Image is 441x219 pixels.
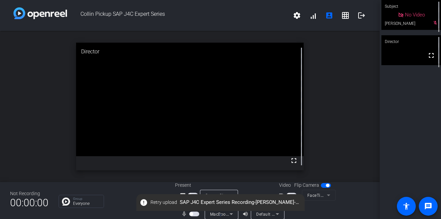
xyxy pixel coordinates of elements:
p: Everyone [73,202,100,206]
p: Group [73,197,100,201]
mat-icon: fullscreen [290,157,298,165]
span: ▼ [218,212,223,218]
mat-icon: message [424,202,432,210]
span: Retry upload [150,199,177,206]
img: white-gradient.svg [13,7,67,19]
mat-icon: volume_up [242,210,250,218]
span: Flip Camera [294,182,319,189]
mat-icon: screen_share_outline [180,191,188,199]
div: Not Recording [10,190,48,197]
span: MacBook Pro Microphone (Built-in) [210,211,279,217]
mat-icon: grid_on [341,11,349,19]
mat-icon: settings [293,11,301,19]
mat-icon: fullscreen [427,51,435,59]
mat-icon: logout [358,11,366,19]
mat-icon: accessibility [402,202,410,210]
mat-icon: account_box [325,11,333,19]
div: Present [175,182,242,189]
mat-icon: mic_none [181,210,189,218]
button: signal_cellular_alt [305,7,321,24]
span: Default - MacBook Pro Speakers (Built-in) [256,211,337,217]
span: SAP J4C Expert Series Recording-[PERSON_NAME]-2025-09-04-19-37-38-719-0.webm [136,196,305,209]
div: Director [76,43,304,61]
span: 00:00:00 [10,194,48,211]
img: Chat Icon [62,198,70,206]
mat-icon: videocam_outline [278,191,286,199]
span: Video [279,182,291,189]
span: Collin Pickup SAP J4C Expert Series [67,7,289,24]
div: Director [381,35,441,48]
mat-icon: error [140,199,148,207]
span: No Video [405,12,425,18]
